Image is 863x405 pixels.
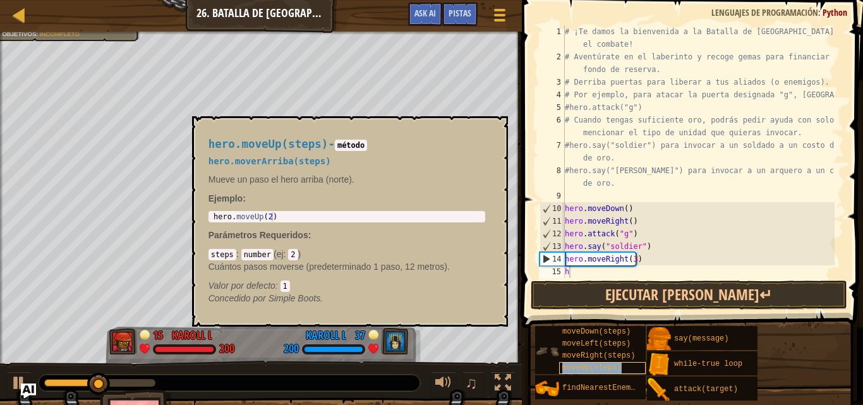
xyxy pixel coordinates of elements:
span: Ask AI [414,7,436,19]
span: attack(target) [674,385,738,394]
span: Parámetros Requeridos [208,230,308,240]
span: : [284,249,289,259]
div: 12 [540,227,565,240]
button: ♫ [462,372,484,397]
span: Valor por defecto [208,281,275,291]
button: Ctrl + P: Play [6,372,32,397]
p: Mueve un paso el hero arriba (norte). [208,173,485,186]
span: moveRight(steps) [562,351,635,360]
img: thang_avatar_frame.png [109,329,137,355]
div: 37 [353,327,365,339]
img: thang_avatar_frame.png [381,329,409,355]
span: say(message) [674,334,728,343]
div: 1 [540,25,565,51]
div: 9 [540,190,565,202]
span: Incompleto [40,31,80,38]
span: moveLeft(steps) [562,339,631,348]
span: : [36,31,39,38]
div: 2 [540,51,565,76]
img: portrait.png [647,378,671,402]
span: hero.moverArriba(steps) [208,156,331,166]
div: 6 [540,114,565,139]
div: 15 [540,265,565,278]
span: moveUp(steps) [562,363,622,372]
div: 4 [540,88,565,101]
span: Concedido por [208,293,269,303]
div: ( ) [208,248,485,292]
div: 16 [540,278,565,291]
span: Pistas [449,7,471,19]
h4: - [208,138,485,150]
div: 11 [540,215,565,227]
code: 2 [288,249,298,260]
div: 10 [540,202,565,215]
code: 1 [281,281,290,292]
span: : [275,281,281,291]
button: Mostrar menú de juego [484,3,516,32]
div: 3 [540,76,565,88]
span: hero.moveUp(steps) [208,138,329,150]
div: karoll l [172,327,212,344]
span: : [236,249,241,259]
div: 15 [153,327,166,339]
span: findNearestEnemy() [562,384,644,392]
span: Objetivos [2,31,36,38]
img: portrait.png [535,377,559,401]
button: Ajustar el volúmen [431,372,456,397]
span: Ejemplo [208,193,243,203]
div: 7 [540,139,565,164]
span: : [308,230,311,240]
p: Cuántos pasos moverse (predeterminado 1 paso, 12 metros). [208,260,485,273]
code: steps [208,249,236,260]
em: Simple Boots. [208,293,323,303]
span: ♫ [465,373,478,392]
div: 8 [540,164,565,190]
span: while-true loop [674,360,742,368]
img: portrait.png [647,327,671,351]
img: portrait.png [647,353,671,377]
span: moveDown(steps) [562,327,631,336]
div: karoll l [306,327,346,344]
div: 14 [540,253,565,265]
div: 200 [219,344,234,355]
strong: : [208,193,246,203]
button: Ask AI [408,3,442,26]
span: Lenguajes de programación [711,6,818,18]
span: : [818,6,823,18]
button: Ask AI [21,384,36,399]
span: ej [277,249,284,259]
code: number [241,249,274,260]
img: portrait.png [535,339,559,363]
code: método [335,140,367,151]
div: 5 [540,101,565,114]
button: Ejecutar [PERSON_NAME]↵ [531,281,847,310]
span: Python [823,6,847,18]
div: 13 [540,240,565,253]
button: Cambia a pantalla completa. [490,372,516,397]
div: 200 [284,344,299,355]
